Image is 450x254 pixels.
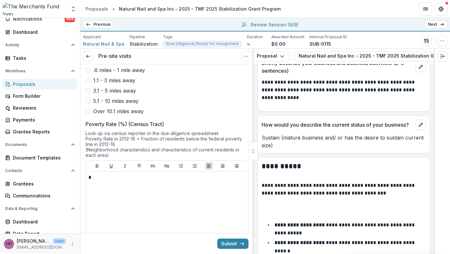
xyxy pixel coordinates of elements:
[5,206,68,211] span: Data & Reporting
[3,66,77,76] button: Open Workflows
[13,55,72,61] div: Tasks
[98,53,131,59] h3: Pre-site visits
[251,21,298,28] p: Review Session ( 6/9 )
[13,116,72,123] div: Payments
[233,162,240,170] button: Align Right
[177,162,185,170] button: Bullet List
[416,120,426,130] button: edit
[93,77,135,84] span: 1.1 - 3 miles away
[6,242,12,246] div: Helen Horstmann-Allen
[3,114,77,125] a: Payments
[83,34,101,40] p: Applicant
[271,41,285,47] p: $0.00
[13,16,65,22] span: Notifications
[163,34,173,40] p: Tags
[107,162,115,170] button: Underline
[69,3,78,15] button: Open entity switcher
[3,3,66,15] img: The Merchants Fund logo
[5,43,68,47] span: Activity
[262,59,413,75] p: Briefly describe your business and business activities. (2-3 sentences)
[3,126,77,137] a: Grantee Reports
[419,3,432,15] button: Partners
[262,134,426,149] p: Sustain (mature business and/ or has the desire to sustain current size)
[83,4,283,14] nav: breadcrumb
[435,3,447,15] button: Get Help
[149,162,157,170] button: Heading 1
[310,41,331,47] p: SUB-0115
[163,162,171,170] button: Heading 2
[3,178,77,189] a: Grantees
[135,162,143,170] button: Strike
[13,154,72,161] div: Document Templates
[85,131,248,160] div: Look up via census reporter or the due diligence spreadsheet. Poverty Rate in 2012-16 = Fraction ...
[3,166,77,176] button: Open Contacts
[13,230,72,237] div: Data Report
[5,142,68,147] span: Documents
[3,53,77,63] a: Tasks
[13,128,72,135] div: Grantee Reports
[65,16,75,22] span: 464
[13,81,72,87] div: Proposals
[217,239,248,249] button: Submit
[3,40,77,50] button: Open Activity
[13,192,72,199] div: Communications
[245,51,289,61] button: Proposal
[119,5,281,12] div: Natural Nail and Spa Inc - 2025 - TMF 2025 Stabilization Grant Program
[3,79,77,89] a: Proposals
[5,168,68,173] span: Contacts
[3,216,77,227] a: Dashboard
[13,29,72,35] div: Dashboard
[219,162,227,170] button: Align Center
[130,41,158,47] p: Stabilization
[205,162,213,170] button: Align Left
[93,107,144,115] span: Over 10.1 miles away
[83,41,124,47] a: Natural Nail & Spa
[3,228,77,239] a: Data Report
[17,238,50,244] p: [PERSON_NAME]
[191,162,199,170] button: Ordered List
[3,27,77,37] a: Dashboard
[13,93,72,99] div: Form Builder
[241,51,251,61] button: Options
[425,21,447,28] a: Next
[93,87,136,95] span: 3.1 - 5 miles away
[130,34,145,40] p: Pipeline
[85,5,108,12] div: Proposals
[262,121,413,129] p: How would you describe the current status of your business?
[85,120,164,128] p: Poverty Rate (%) (Census Tract)
[3,14,77,24] button: Notifications464
[93,162,101,170] button: Bold
[13,218,72,225] div: Dashboard
[13,180,72,187] div: Grantees
[13,104,72,111] div: Reviewers
[17,244,66,250] p: [EMAIL_ADDRESS][DOMAIN_NAME]
[53,238,66,244] p: User
[3,204,77,214] button: Open Data & Reporting
[247,34,263,40] p: Duration
[93,66,145,74] span: .6 miles - 1 mile away
[93,97,139,105] span: 5.1 - 10 miles away
[240,21,248,28] button: All submissions
[83,21,113,28] a: Previous
[68,240,76,248] button: More
[3,103,77,113] a: Reviewers
[437,51,447,61] button: Expand right
[3,140,77,150] button: Open Documents
[121,162,129,170] button: Italicize
[247,41,250,47] p: ∞
[3,152,77,163] a: Document Templates
[3,91,77,101] a: Form Builder
[166,41,239,46] span: (Due Diligence) Ready for Assignment
[83,4,111,14] a: Proposals
[271,34,304,40] p: Awarded Amount
[5,69,68,73] span: Workflows
[3,190,77,201] a: Communications
[416,62,426,72] button: edit
[310,34,347,40] p: Internal Proposal ID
